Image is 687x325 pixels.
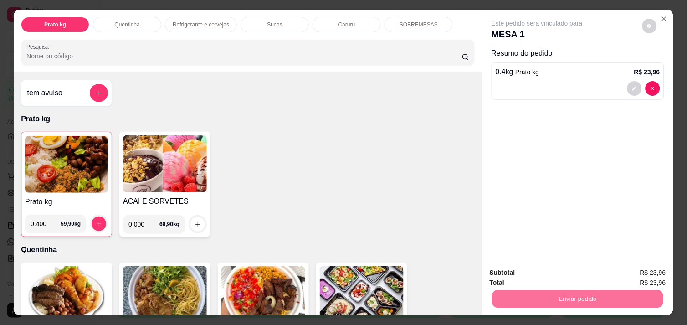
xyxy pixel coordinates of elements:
span: Prato kg [515,68,539,76]
button: decrease-product-quantity [646,81,660,96]
input: 0.00 [128,215,159,233]
img: product-image [25,136,108,193]
p: Prato kg [21,113,475,124]
img: product-image [221,266,305,323]
img: product-image [320,266,404,323]
button: increase-product-quantity [190,217,205,232]
p: Caruru [338,21,355,28]
p: Refrigerante e cervejas [173,21,229,28]
button: add-separate-item [90,84,108,102]
button: decrease-product-quantity [642,19,657,33]
button: decrease-product-quantity [627,81,642,96]
img: product-image [123,135,207,192]
p: Prato kg [44,21,66,28]
button: Enviar pedido [492,290,663,308]
p: SOBREMESAS [400,21,438,28]
label: Pesquisa [26,43,52,51]
button: increase-product-quantity [92,217,106,231]
h4: Prato kg [25,196,108,207]
h4: Item avulso [25,88,62,98]
p: 0.4 kg [496,67,539,77]
p: Este pedido será vinculado para [492,19,583,28]
p: R$ 23,96 [634,67,660,77]
strong: Total [490,279,504,286]
input: 0.00 [31,215,61,233]
img: product-image [25,266,108,323]
p: Quentinha [21,244,475,255]
img: product-image [123,266,207,323]
p: MESA 1 [492,28,583,41]
p: Sucos [267,21,282,28]
h4: ACAI E SORVETES [123,196,207,207]
p: Quentinha [114,21,139,28]
button: Close [657,11,672,26]
p: Resumo do pedido [492,48,664,59]
input: Pesquisa [26,52,462,61]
